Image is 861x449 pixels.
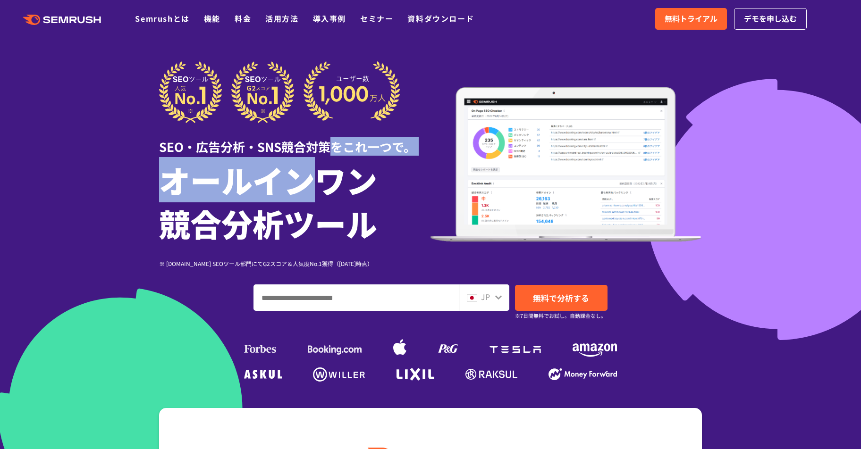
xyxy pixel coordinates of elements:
[159,123,430,156] div: SEO・広告分析・SNS競合対策をこれ一つで。
[481,291,490,302] span: JP
[159,158,430,245] h1: オールインワン 競合分析ツール
[204,13,220,24] a: 機能
[313,13,346,24] a: 導入事例
[135,13,189,24] a: Semrushとは
[734,8,807,30] a: デモを申し込む
[533,292,589,304] span: 無料で分析する
[515,311,606,320] small: ※7日間無料でお試し。自動課金なし。
[235,13,251,24] a: 料金
[254,285,458,310] input: ドメイン、キーワードまたはURLを入力してください
[744,13,797,25] span: デモを申し込む
[665,13,717,25] span: 無料トライアル
[655,8,727,30] a: 無料トライアル
[159,259,430,268] div: ※ [DOMAIN_NAME] SEOツール部門にてG2スコア＆人気度No.1獲得（[DATE]時点）
[360,13,393,24] a: セミナー
[265,13,298,24] a: 活用方法
[407,13,474,24] a: 資料ダウンロード
[515,285,608,311] a: 無料で分析する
